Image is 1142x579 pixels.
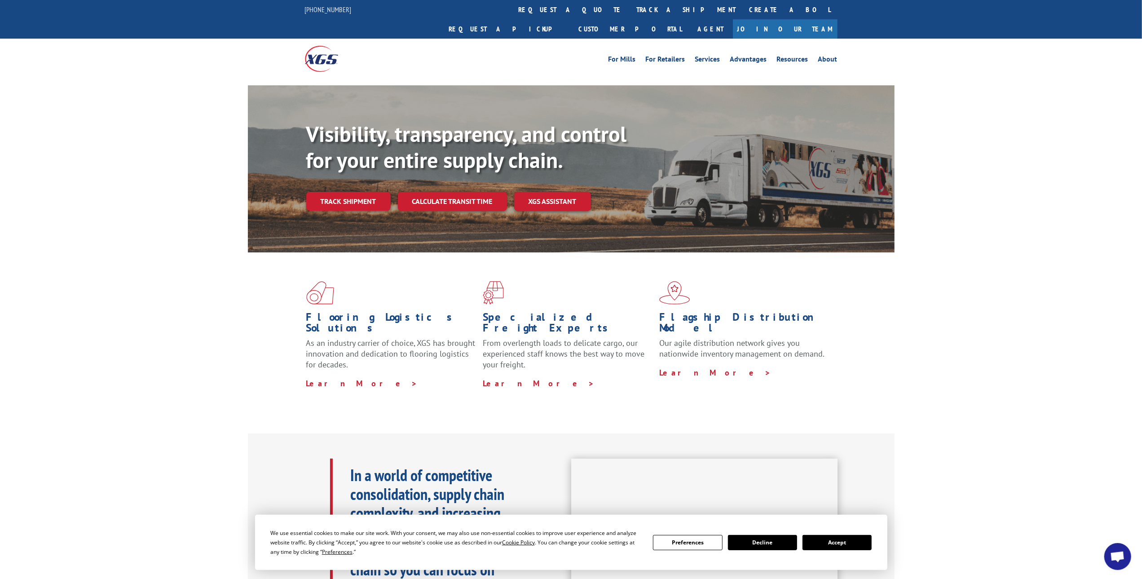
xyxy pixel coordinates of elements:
[646,56,685,66] a: For Retailers
[306,338,476,370] span: As an industry carrier of choice, XGS has brought innovation and dedication to flooring logistics...
[306,120,627,174] b: Visibility, transparency, and control for your entire supply chain.
[608,56,636,66] a: For Mills
[818,56,838,66] a: About
[483,338,653,378] p: From overlength loads to delicate cargo, our experienced staff knows the best way to move your fr...
[306,378,418,389] a: Learn More >
[733,19,838,39] a: Join Our Team
[306,192,391,211] a: Track shipment
[730,56,767,66] a: Advantages
[483,312,653,338] h1: Specialized Freight Experts
[653,535,722,550] button: Preferences
[483,378,595,389] a: Learn More >
[306,281,334,305] img: xgs-icon-total-supply-chain-intelligence-red
[777,56,808,66] a: Resources
[255,515,887,570] div: Cookie Consent Prompt
[728,535,797,550] button: Decline
[802,535,872,550] button: Accept
[695,56,720,66] a: Services
[306,312,476,338] h1: Flooring Logistics Solutions
[659,312,829,338] h1: Flagship Distribution Model
[689,19,733,39] a: Agent
[322,548,353,556] span: Preferences
[659,281,690,305] img: xgs-icon-flagship-distribution-model-red
[305,5,352,14] a: [PHONE_NUMBER]
[398,192,507,211] a: Calculate transit time
[1104,543,1131,570] div: Open chat
[572,19,689,39] a: Customer Portal
[659,338,825,359] span: Our agile distribution network gives you nationwide inventory management on demand.
[270,528,642,557] div: We use essential cookies to make our site work. With your consent, we may also use non-essential ...
[502,539,535,546] span: Cookie Policy
[483,281,504,305] img: xgs-icon-focused-on-flooring-red
[442,19,572,39] a: Request a pickup
[514,192,591,211] a: XGS ASSISTANT
[659,367,771,378] a: Learn More >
